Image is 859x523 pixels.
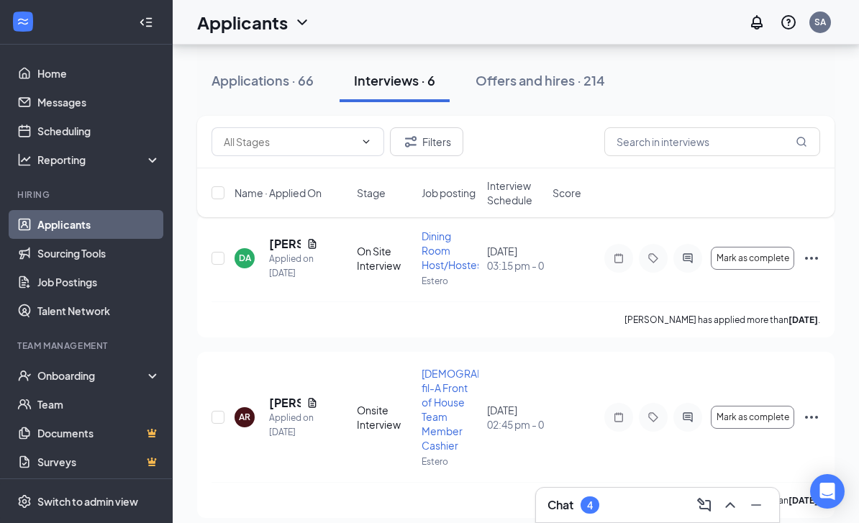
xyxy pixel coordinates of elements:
button: Mark as complete [711,406,794,429]
span: 02:45 pm - 03:00 pm [487,417,544,432]
span: Stage [357,186,386,200]
svg: Tag [645,411,662,423]
button: Minimize [745,494,768,517]
button: Mark as complete [711,247,794,270]
span: Job posting [422,186,476,200]
a: Applicants [37,210,160,239]
h5: [PERSON_NAME] [269,236,301,252]
div: Reporting [37,153,161,167]
a: Sourcing Tools [37,239,160,268]
svg: Document [306,238,318,250]
svg: ActiveChat [679,411,696,423]
input: Search in interviews [604,127,820,156]
span: Score [553,186,581,200]
div: On Site Interview [357,244,414,273]
svg: UserCheck [17,368,32,383]
svg: Collapse [139,15,153,29]
svg: Document [306,397,318,409]
a: DocumentsCrown [37,419,160,447]
a: Talent Network [37,296,160,325]
svg: Notifications [748,14,765,31]
svg: WorkstreamLogo [16,14,30,29]
span: Name · Applied On [235,186,322,200]
span: [DEMOGRAPHIC_DATA]-fil-A Front of House Team Member Cashier [422,367,539,452]
svg: ComposeMessage [696,496,713,514]
div: SA [814,16,826,28]
span: Mark as complete [717,412,789,422]
svg: ChevronDown [294,14,311,31]
svg: Note [610,411,627,423]
svg: ActiveChat [679,253,696,264]
b: [DATE] [788,314,818,325]
svg: ChevronUp [722,496,739,514]
span: Mark as complete [717,253,789,263]
h3: Chat [547,497,573,513]
div: DA [239,252,251,264]
svg: Ellipses [803,409,820,426]
button: ComposeMessage [693,494,716,517]
div: AR [239,411,250,423]
a: Messages [37,88,160,117]
div: [DATE] [487,244,544,273]
a: Home [37,59,160,88]
div: 4 [587,499,593,511]
div: Applied on [DATE] [269,411,318,440]
span: Dining Room Host/Hostess [422,229,487,271]
p: Estero [422,455,478,468]
svg: Analysis [17,153,32,167]
a: Job Postings [37,268,160,296]
div: Onboarding [37,368,148,383]
svg: ChevronDown [360,136,372,147]
svg: QuestionInfo [780,14,797,31]
input: All Stages [224,134,355,150]
a: Scheduling [37,117,160,145]
svg: Minimize [747,496,765,514]
div: Team Management [17,340,158,352]
span: Interview Schedule [487,178,544,207]
h5: [PERSON_NAME] [269,395,301,411]
button: ChevronUp [719,494,742,517]
svg: MagnifyingGlass [796,136,807,147]
span: 03:15 pm - 03:45 pm [487,258,544,273]
div: Offers and hires · 214 [476,71,605,89]
div: Onsite Interview [357,403,414,432]
svg: Tag [645,253,662,264]
h1: Applicants [197,10,288,35]
div: Open Intercom Messenger [810,474,845,509]
p: Estero [422,275,478,287]
svg: Settings [17,494,32,509]
a: Team [37,390,160,419]
p: [PERSON_NAME] has applied more than . [624,314,820,326]
b: [DATE] [788,495,818,506]
div: Applied on [DATE] [269,252,318,281]
div: Hiring [17,188,158,201]
svg: Ellipses [803,250,820,267]
div: [DATE] [487,403,544,432]
svg: Filter [402,133,419,150]
div: Interviews · 6 [354,71,435,89]
div: Switch to admin view [37,494,138,509]
div: Applications · 66 [212,71,314,89]
button: Filter Filters [390,127,463,156]
a: SurveysCrown [37,447,160,476]
svg: Note [610,253,627,264]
